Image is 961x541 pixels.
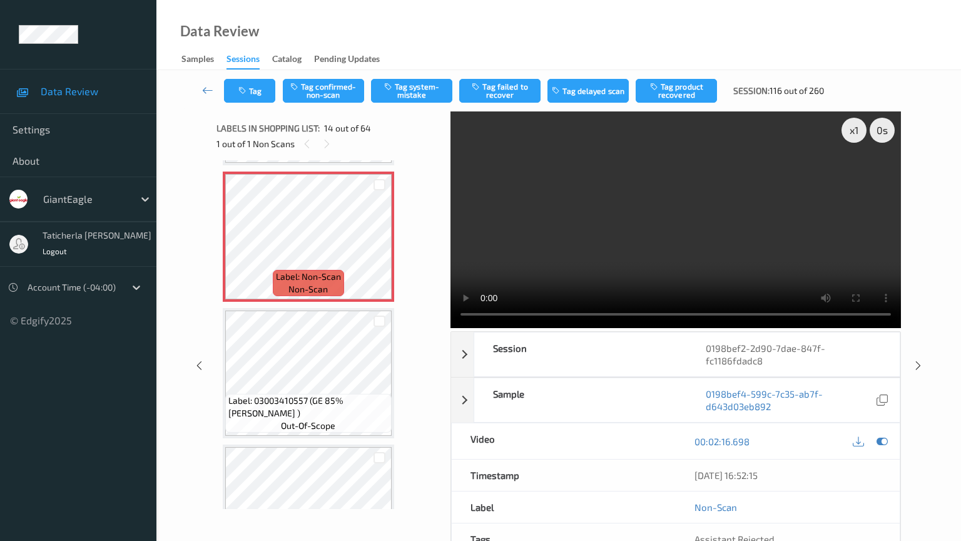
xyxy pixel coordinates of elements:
div: 0198bef2-2d90-7dae-847f-fc1186fdadc8 [687,332,900,376]
div: Pending Updates [314,53,380,68]
div: Catalog [272,53,302,68]
span: non-scan [288,283,328,296]
div: Session [474,332,687,376]
a: Sessions [226,51,272,70]
div: Label [452,492,676,523]
a: Pending Updates [314,51,392,68]
div: 1 out of 1 Non Scans [216,136,442,152]
a: 0198bef4-599c-7c35-ab7f-d643d03eb892 [706,388,873,413]
a: Catalog [272,51,314,68]
a: Non-Scan [694,501,737,513]
div: [DATE] 16:52:15 [694,469,881,482]
button: Tag failed to recover [459,79,541,103]
span: 14 out of 64 [324,122,371,135]
button: Tag delayed scan [547,79,629,103]
div: Sample [474,378,687,422]
span: Label: Non-Scan [276,270,341,283]
button: Tag system-mistake [371,79,452,103]
div: Sample0198bef4-599c-7c35-ab7f-d643d03eb892 [451,378,900,423]
div: Data Review [180,25,259,38]
div: Session0198bef2-2d90-7dae-847f-fc1186fdadc8 [451,332,900,377]
span: 116 out of 260 [770,85,824,97]
div: Samples [181,53,214,68]
span: Labels in shopping list: [216,122,320,135]
span: Label: 03003410557 (GE 85% [PERSON_NAME] ) [228,394,389,420]
a: 00:02:16.698 [694,435,750,448]
div: Timestamp [452,460,676,491]
span: Session: [733,85,770,97]
a: Samples [181,51,226,68]
div: Video [452,423,676,459]
div: x 1 [842,118,867,143]
button: Tag confirmed-non-scan [283,79,364,103]
div: 0 s [870,118,895,143]
div: Sessions [226,53,260,70]
button: Tag [224,79,275,103]
button: Tag product recovered [636,79,717,103]
span: out-of-scope [281,420,335,432]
